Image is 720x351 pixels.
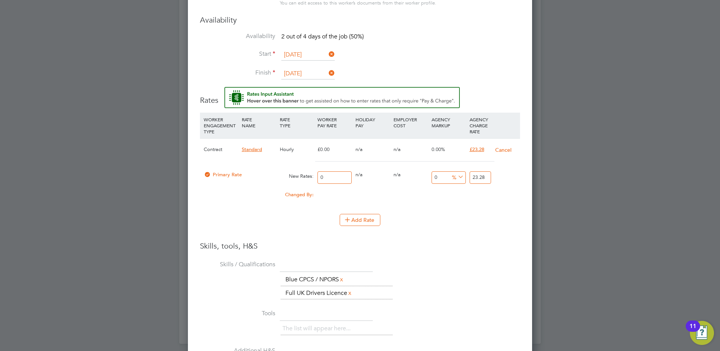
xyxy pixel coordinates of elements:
[495,146,512,154] button: Cancel
[470,146,484,153] span: £23.28
[242,146,262,153] span: Standard
[240,113,278,132] div: RATE NAME
[281,33,364,40] span: 2 out of 4 days of the job (50%)
[394,146,401,153] span: n/a
[200,87,520,105] h3: Rates
[224,87,460,108] button: Rate Assistant
[394,171,401,178] span: n/a
[200,69,275,77] label: Finish
[430,113,468,132] div: AGENCY MARKUP
[278,139,316,160] div: Hourly
[202,188,316,202] div: Changed By:
[202,113,240,138] div: WORKER ENGAGEMENT TYPE
[200,241,520,251] h3: Skills, tools, H&S
[355,171,363,178] span: n/a
[690,321,714,345] button: Open Resource Center, 11 new notifications
[689,326,696,336] div: 11
[282,288,355,298] li: Full UK Drivers Licence
[278,169,316,183] div: New Rates:
[200,15,520,25] h3: Availability
[204,171,242,178] span: Primary Rate
[316,139,354,160] div: £0.00
[202,139,240,160] div: Contract
[339,275,344,284] a: x
[449,172,465,181] span: %
[282,324,354,334] li: The list will appear here...
[281,49,335,61] input: Select one
[316,113,354,132] div: WORKER PAY RATE
[200,32,275,40] label: Availability
[340,214,380,226] button: Add Rate
[281,68,335,79] input: Select one
[468,113,493,138] div: AGENCY CHARGE RATE
[200,310,275,317] label: Tools
[282,275,347,285] li: Blue CPCS / NPORS
[392,113,430,132] div: EMPLOYER COST
[355,146,363,153] span: n/a
[200,50,275,58] label: Start
[200,261,275,269] label: Skills / Qualifications
[432,146,445,153] span: 0.00%
[347,288,352,298] a: x
[354,113,392,132] div: HOLIDAY PAY
[278,113,316,132] div: RATE TYPE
